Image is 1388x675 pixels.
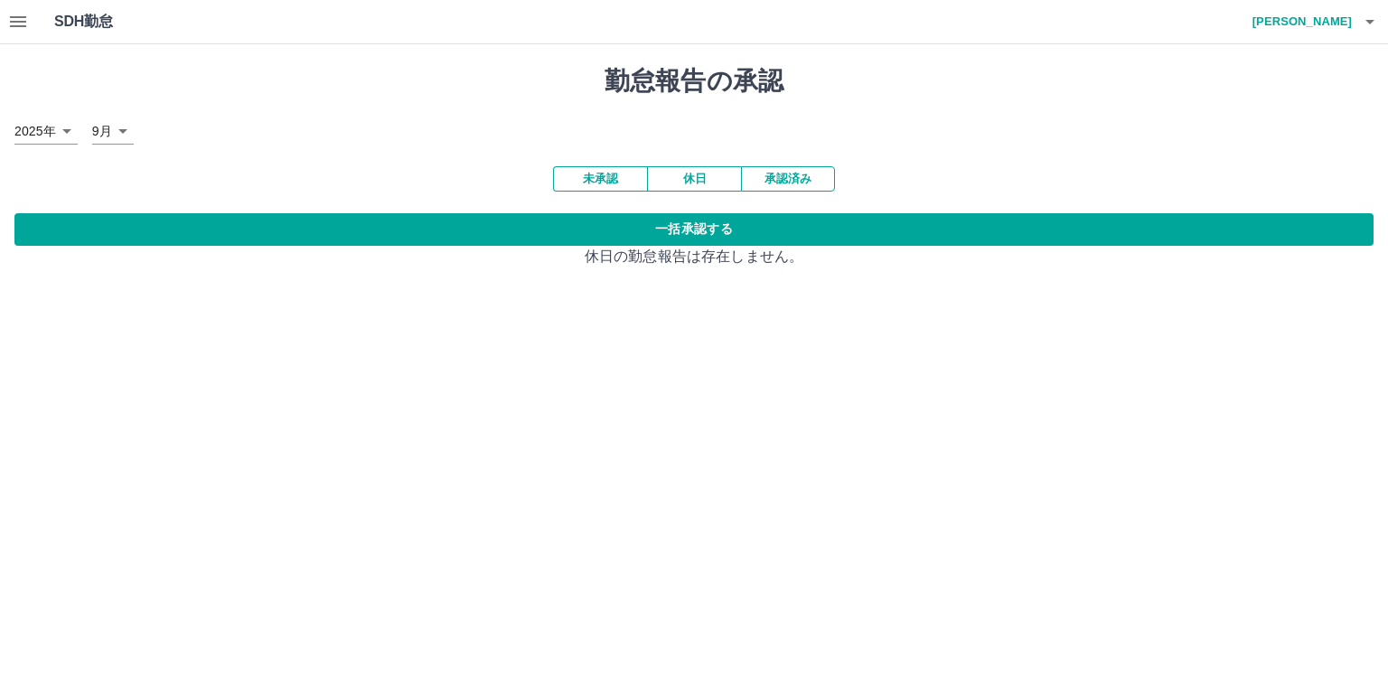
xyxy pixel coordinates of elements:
[14,246,1374,267] p: 休日の勤怠報告は存在しません。
[14,66,1374,97] h1: 勤怠報告の承認
[553,166,647,192] button: 未承認
[741,166,835,192] button: 承認済み
[92,118,134,145] div: 9月
[14,213,1374,246] button: 一括承認する
[14,118,78,145] div: 2025年
[647,166,741,192] button: 休日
